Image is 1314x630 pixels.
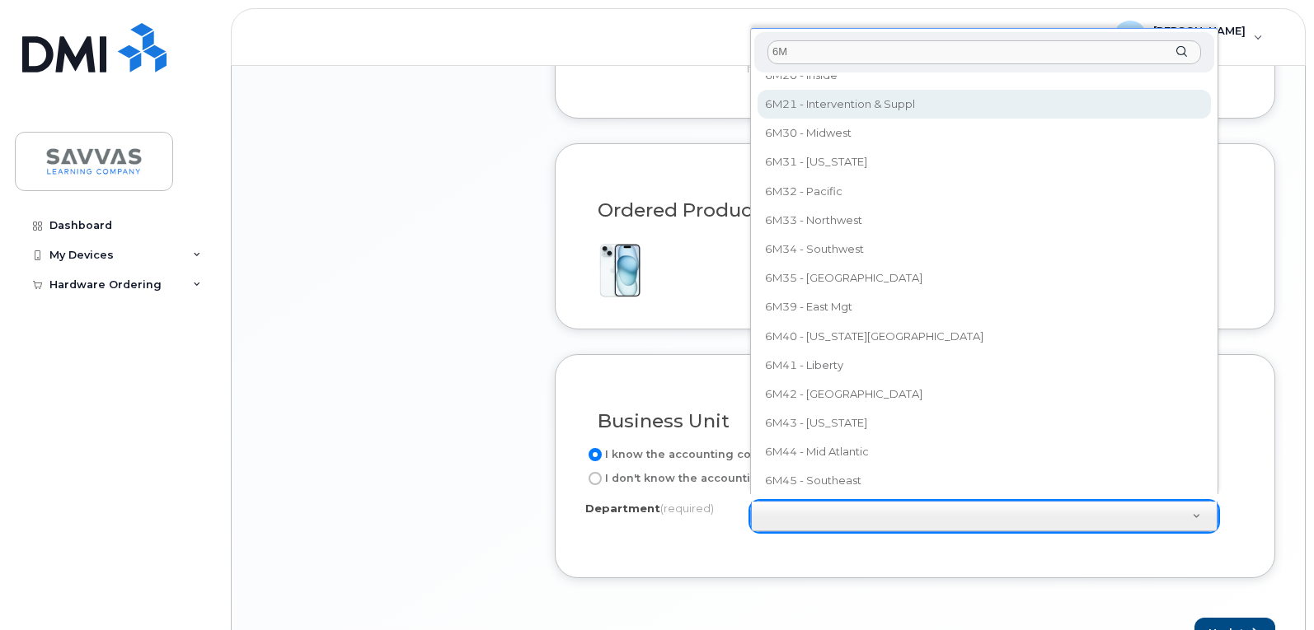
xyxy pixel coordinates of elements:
[759,120,1209,146] div: 6M30 - Midwest
[759,439,1209,464] div: 6M44 - Mid Atlantic
[759,150,1209,175] div: 6M31 - [US_STATE]
[759,208,1209,233] div: 6M33 - Northwest
[759,91,1209,117] div: 6M21 - Intervention & Suppl
[759,179,1209,204] div: 6M32 - Pacific
[759,295,1209,320] div: 6M39 - East Mgt
[759,324,1209,349] div: 6M40 - [US_STATE][GEOGRAPHIC_DATA]
[759,63,1209,88] div: 6M20 - Inside
[759,265,1209,291] div: 6M35 - [GEOGRAPHIC_DATA]
[759,381,1209,407] div: 6M42 - [GEOGRAPHIC_DATA]
[1242,558,1302,618] iframe: Messenger Launcher
[759,352,1209,378] div: 6M41 - Liberty
[759,410,1209,436] div: 6M43 - [US_STATE]
[759,469,1209,494] div: 6M45 - Southeast
[759,236,1209,262] div: 6M34 - Southwest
